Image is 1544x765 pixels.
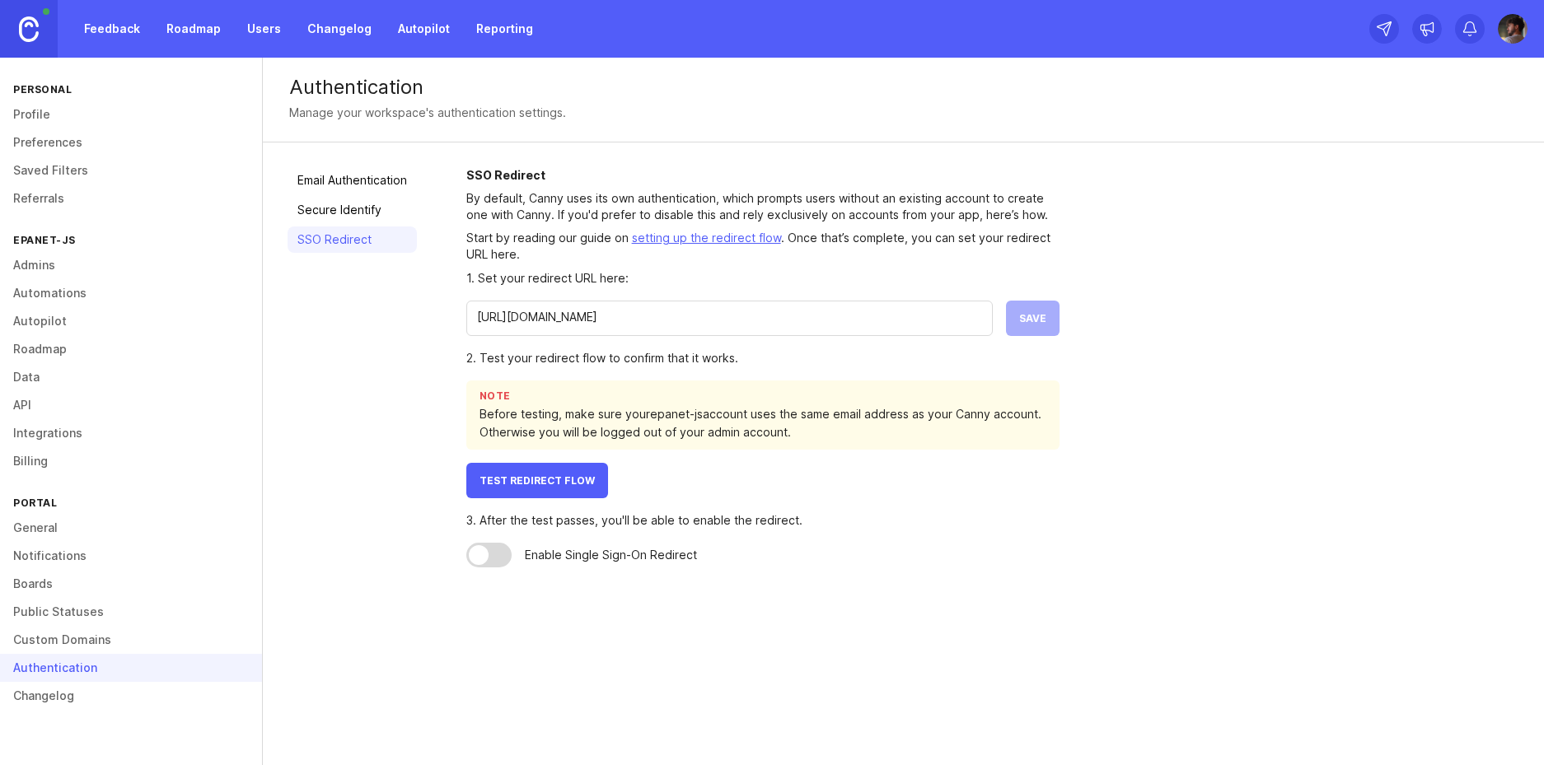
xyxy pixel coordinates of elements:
[480,405,1046,441] div: Before testing, make sure your epanet-js account uses the same email address as your Canny accoun...
[157,14,231,44] a: Roadmap
[19,16,39,42] img: Canny Home
[288,197,417,223] a: Secure Identify
[477,308,982,326] input: https://example.com/login
[466,14,543,44] a: Reporting
[289,77,1518,97] div: Authentication
[466,463,1060,498] a: Test Redirect Flow
[1498,14,1528,44] img: Sam Payá
[74,14,150,44] a: Feedback
[466,463,608,498] button: Test Redirect Flow
[466,230,1060,263] p: Start by reading our guide on . Once that’s complete, you can set your redirect URL here.
[480,389,1046,403] div: Note
[288,226,417,253] a: SSO Redirect
[525,549,697,561] div: Enable Single Sign-On Redirect
[480,474,595,487] span: Test Redirect Flow
[237,14,291,44] a: Users
[297,14,381,44] a: Changelog
[466,511,1060,529] div: 3. After the test passes, you'll be able to enable the redirect.
[288,167,417,194] a: Email Authentication
[466,269,1060,287] div: 1. Set your redirect URL here:
[466,190,1060,223] p: By default, Canny uses its own authentication, which prompts users without an existing account to...
[388,14,460,44] a: Autopilot
[289,104,566,122] div: Manage your workspace's authentication settings.
[466,349,1060,367] div: 2. Test your redirect flow to confirm that it works.
[466,167,1060,184] h2: SSO Redirect
[632,231,781,245] a: setting up the redirect flow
